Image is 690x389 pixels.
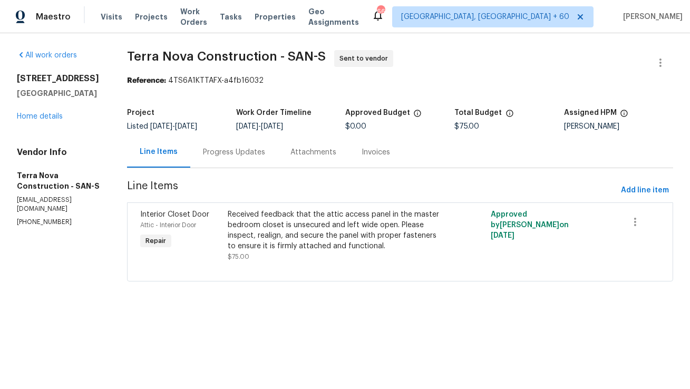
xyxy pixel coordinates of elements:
[17,88,102,99] h5: [GEOGRAPHIC_DATA]
[413,109,422,123] span: The total cost of line items that have been approved by both Opendoor and the Trade Partner. This...
[150,123,172,130] span: [DATE]
[180,6,207,27] span: Work Orders
[401,12,569,22] span: [GEOGRAPHIC_DATA], [GEOGRAPHIC_DATA] + 60
[308,6,359,27] span: Geo Assignments
[345,123,366,130] span: $0.00
[345,109,410,116] h5: Approved Budget
[127,77,166,84] b: Reference:
[140,222,196,228] span: Attic - Interior Door
[127,75,673,86] div: 4TS6A1KTTAFX-a4fb16032
[564,123,673,130] div: [PERSON_NAME]
[621,184,669,197] span: Add line item
[620,109,628,123] span: The hpm assigned to this work order.
[17,147,102,158] h4: Vendor Info
[491,211,569,239] span: Approved by [PERSON_NAME] on
[617,181,673,200] button: Add line item
[203,147,265,158] div: Progress Updates
[261,123,283,130] span: [DATE]
[127,50,326,63] span: Terra Nova Construction - SAN-S
[127,109,154,116] h5: Project
[377,6,384,17] div: 662
[220,13,242,21] span: Tasks
[362,147,390,158] div: Invoices
[255,12,296,22] span: Properties
[127,123,197,130] span: Listed
[236,123,283,130] span: -
[455,109,502,116] h5: Total Budget
[101,12,122,22] span: Visits
[17,170,102,191] h5: Terra Nova Construction - SAN-S
[175,123,197,130] span: [DATE]
[127,181,617,200] span: Line Items
[228,209,441,251] div: Received feedback that the attic access panel in the master bedroom closet is unsecured and left ...
[228,254,249,260] span: $75.00
[140,211,209,218] span: Interior Closet Door
[619,12,683,22] span: [PERSON_NAME]
[564,109,617,116] h5: Assigned HPM
[17,218,102,227] p: [PHONE_NUMBER]
[17,52,77,59] a: All work orders
[339,53,392,64] span: Sent to vendor
[150,123,197,130] span: -
[290,147,336,158] div: Attachments
[491,232,514,239] span: [DATE]
[36,12,71,22] span: Maestro
[236,123,258,130] span: [DATE]
[455,123,480,130] span: $75.00
[141,236,170,246] span: Repair
[17,196,102,213] p: [EMAIL_ADDRESS][DOMAIN_NAME]
[236,109,312,116] h5: Work Order Timeline
[135,12,168,22] span: Projects
[17,113,63,120] a: Home details
[17,73,102,84] h2: [STREET_ADDRESS]
[506,109,514,123] span: The total cost of line items that have been proposed by Opendoor. This sum includes line items th...
[140,147,178,157] div: Line Items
